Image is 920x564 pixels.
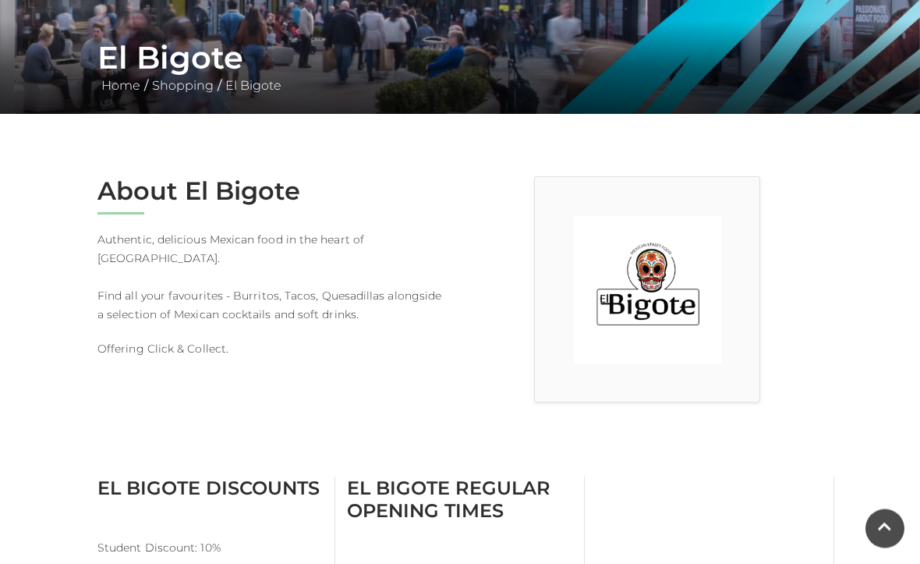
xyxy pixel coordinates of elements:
[97,477,323,500] h3: El Bigote Discounts
[86,40,834,96] div: / /
[97,340,448,359] p: Offering Click & Collect.
[221,79,285,94] a: El Bigote
[97,177,448,207] h2: About El Bigote
[97,40,823,77] h1: El Bigote
[97,79,144,94] a: Home
[148,79,218,94] a: Shopping
[347,477,572,523] h3: El Bigote Regular Opening Times
[97,231,448,325] p: Authentic, delicious Mexican food in the heart of [GEOGRAPHIC_DATA]. Find all your favourites - B...
[97,539,323,558] p: Student Discount: 10%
